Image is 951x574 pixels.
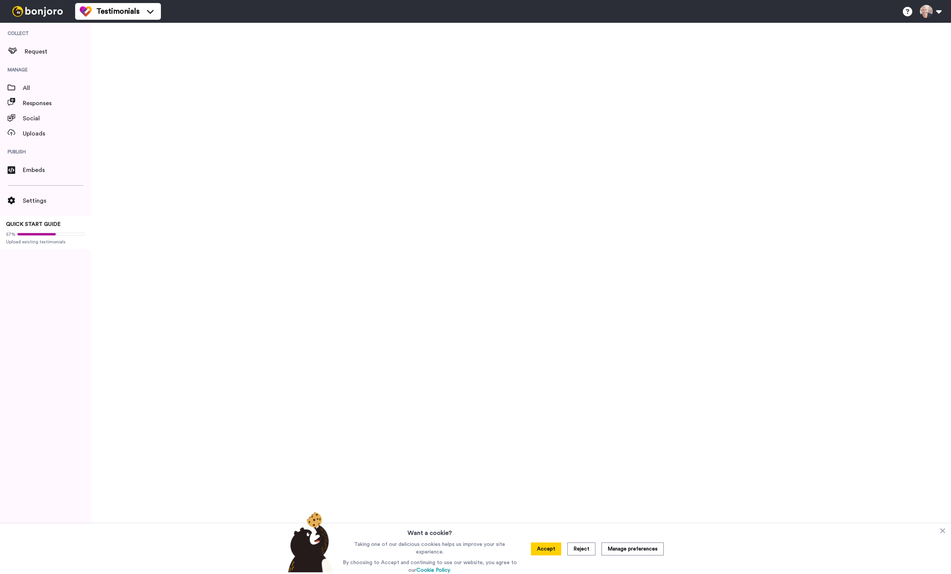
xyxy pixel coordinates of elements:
span: 57% [6,231,16,237]
span: Embeds [23,166,91,175]
span: Testimonials [96,6,140,17]
a: Cookie Policy [416,568,450,573]
span: Settings [23,196,91,205]
p: Taking one of our delicious cookies helps us improve your site experience. [341,541,519,556]
button: Reject [567,542,595,555]
img: bear-with-cookie.png [281,512,337,572]
span: QUICK START GUIDE [6,222,61,227]
button: Accept [531,542,561,555]
img: tm-color.svg [80,5,92,17]
span: Request [25,47,91,56]
p: By choosing to Accept and continuing to use our website, you agree to our . [341,559,519,574]
span: All [23,84,91,93]
span: Social [23,114,91,123]
h3: Want a cookie? [408,524,452,538]
span: Uploads [23,129,91,138]
span: Responses [23,99,91,108]
button: Manage preferences [601,542,664,555]
img: bj-logo-header-white.svg [9,6,66,17]
span: Upload existing testimonials [6,239,85,245]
